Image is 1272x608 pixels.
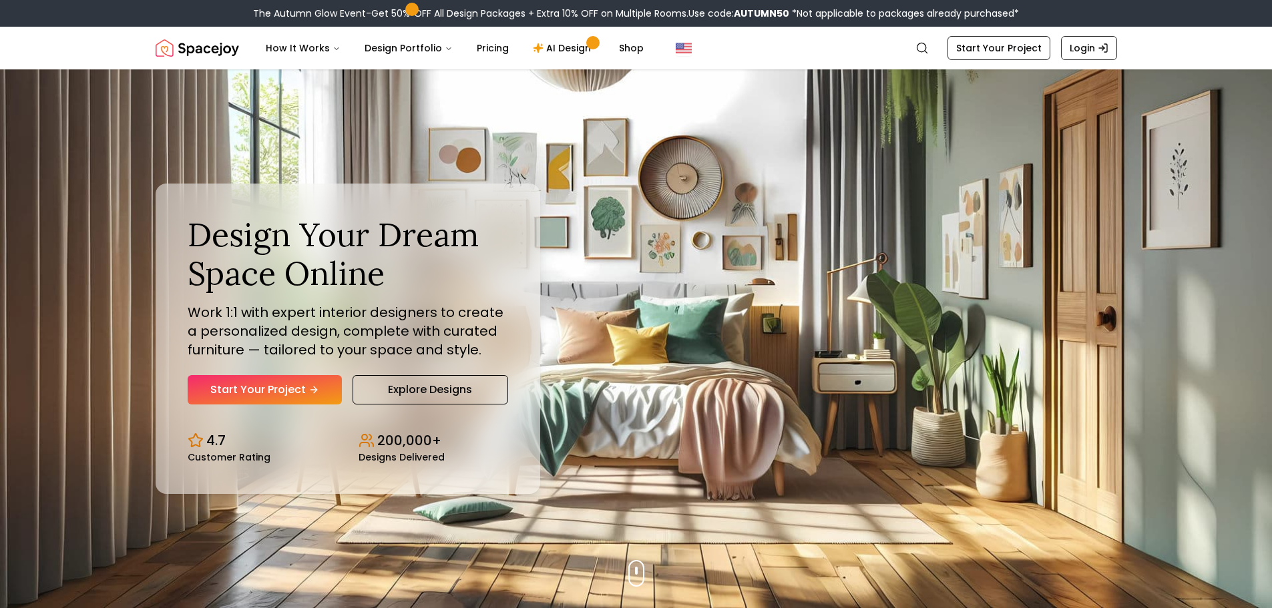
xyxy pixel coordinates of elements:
[688,7,789,20] span: Use code:
[676,40,692,56] img: United States
[188,375,342,404] a: Start Your Project
[156,35,239,61] a: Spacejoy
[359,452,445,462] small: Designs Delivered
[354,35,463,61] button: Design Portfolio
[206,431,226,450] p: 4.7
[188,303,508,359] p: Work 1:1 with expert interior designers to create a personalized design, complete with curated fu...
[156,27,1117,69] nav: Global
[188,216,508,292] h1: Design Your Dream Space Online
[377,431,441,450] p: 200,000+
[188,452,270,462] small: Customer Rating
[522,35,606,61] a: AI Design
[466,35,519,61] a: Pricing
[253,7,1019,20] div: The Autumn Glow Event-Get 50% OFF All Design Packages + Extra 10% OFF on Multiple Rooms.
[1061,36,1117,60] a: Login
[608,35,654,61] a: Shop
[188,420,508,462] div: Design stats
[255,35,654,61] nav: Main
[255,35,351,61] button: How It Works
[734,7,789,20] b: AUTUMN50
[353,375,508,404] a: Explore Designs
[789,7,1019,20] span: *Not applicable to packages already purchased*
[947,36,1050,60] a: Start Your Project
[156,35,239,61] img: Spacejoy Logo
